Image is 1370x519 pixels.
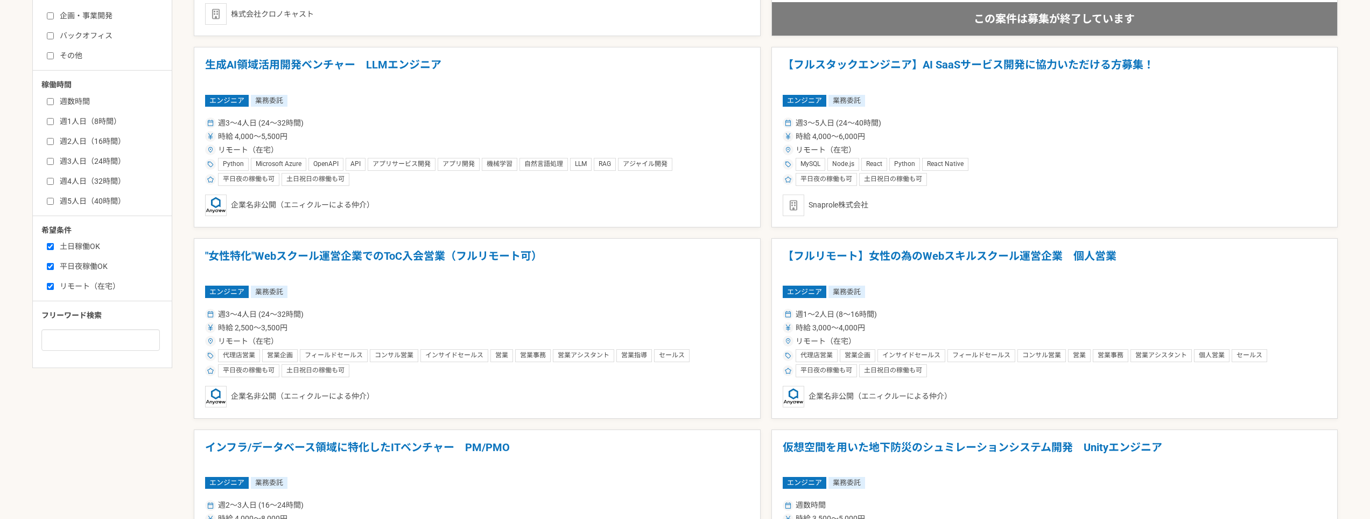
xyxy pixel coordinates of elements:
[205,3,227,25] img: default_org_logo-42cde973f59100197ec2c8e796e4974ac8490bb5b08a0eb061ff975e4574aa76.png
[845,351,870,360] span: 営業企画
[621,351,647,360] span: 営業指導
[783,95,826,107] span: エンジニア
[47,96,171,107] label: 週数時間
[783,477,826,489] span: エンジニア
[772,2,1338,36] div: この案件は募集が終了しています
[218,322,287,334] span: 時給 2,500〜3,500円
[47,158,54,165] input: 週3人日（24時間）
[785,176,791,183] img: ico_star-c4f7eedc.svg
[425,351,483,360] span: インサイドセールス
[47,281,171,292] label: リモート（在宅）
[927,160,964,169] span: React Native
[495,351,508,360] span: 営業
[796,500,826,511] span: 週数時間
[207,352,214,359] img: ico_tag-f97210f0.svg
[1135,351,1187,360] span: 営業アシスタント
[207,311,214,317] img: ico_calendar-4541a85f.svg
[785,147,791,153] img: ico_location_pin-352ac629.svg
[207,176,214,183] img: ico_star-c4f7eedc.svg
[575,160,587,169] span: LLM
[207,147,214,153] img: ico_location_pin-352ac629.svg
[305,351,363,360] span: フィールドセールス
[207,324,214,331] img: ico_currency_yen-76ea2c4c.svg
[41,81,72,89] span: 稼働時間
[47,196,171,207] label: 週5人日（40時間）
[558,351,609,360] span: 営業アシスタント
[47,138,54,145] input: 週2人日（16時間）
[783,250,1327,277] h1: 【フルリモート】女性の為のWebスキルスクール運営企業 個人営業
[659,351,685,360] span: セールス
[442,160,475,169] span: アプリ開発
[218,364,279,377] div: 平日夜の稼働も可
[375,351,413,360] span: コンサル営業
[47,118,54,125] input: 週1人日（8時間）
[373,160,431,169] span: アプリサービス開発
[47,98,54,105] input: 週数時間
[207,161,214,168] img: ico_tag-f97210f0.svg
[785,120,791,126] img: ico_calendar-4541a85f.svg
[218,500,304,511] span: 週2〜3人日 (16〜24時間)
[783,441,1327,468] h1: 仮想空間を用いた地下防災のシュミレーションシステム開発 Unityエンジニア
[859,173,927,186] div: 土日祝日の稼働も可
[785,352,791,359] img: ico_tag-f97210f0.svg
[205,441,749,468] h1: インフラ/データベース領域に特化したITベンチャー PM/PMO
[205,58,749,86] h1: 生成AI領域活用開発ベンチャー LLMエンジニア
[350,160,361,169] span: API
[487,160,512,169] span: 機械学習
[783,195,1327,216] div: Snaprole株式会社
[47,136,171,147] label: 週2人日（16時間）
[205,195,227,216] img: logo_text_blue_01.png
[832,160,854,169] span: Node.js
[796,144,856,156] span: リモート（在宅）
[205,195,749,216] div: 企業名非公開（エニィクルーによる仲介）
[207,502,214,509] img: ico_calendar-4541a85f.svg
[205,386,749,407] div: 企業名非公開（エニィクルーによる仲介）
[47,116,171,127] label: 週1人日（8時間）
[785,338,791,344] img: ico_location_pin-352ac629.svg
[313,160,339,169] span: OpenAPI
[800,160,820,169] span: MySQL
[1022,351,1061,360] span: コンサル営業
[47,198,54,205] input: 週5人日（40時間）
[828,477,865,489] span: 業務委託
[205,386,227,407] img: logo_text_blue_01.png
[785,324,791,331] img: ico_currency_yen-76ea2c4c.svg
[859,364,927,377] div: 土日祝日の稼働も可
[267,351,293,360] span: 営業企画
[218,309,304,320] span: 週3〜4人日 (24〜32時間)
[207,133,214,140] img: ico_currency_yen-76ea2c4c.svg
[800,351,833,360] span: 代理店営業
[47,32,54,39] input: バックオフィス
[599,160,611,169] span: RAG
[47,156,171,167] label: 週3人日（24時間）
[785,161,791,168] img: ico_tag-f97210f0.svg
[47,12,54,19] input: 企画・事業開発
[783,195,804,216] img: default_org_logo-42cde973f59100197ec2c8e796e4974ac8490bb5b08a0eb061ff975e4574aa76.png
[47,176,171,187] label: 週4人日（32時間）
[952,351,1010,360] span: フィールドセールス
[783,286,826,297] span: エンジニア
[251,286,287,297] span: 業務委託
[1098,351,1123,360] span: 営業事務
[47,263,54,270] input: 平日夜稼働OK
[205,477,249,489] span: エンジニア
[866,160,882,169] span: React
[47,261,171,272] label: 平日夜稼働OK
[796,322,865,334] span: 時給 3,000〜4,000円
[796,131,865,142] span: 時給 4,000〜6,000円
[207,120,214,126] img: ico_calendar-4541a85f.svg
[1199,351,1225,360] span: 個人営業
[894,160,915,169] span: Python
[785,502,791,509] img: ico_calendar-4541a85f.svg
[218,144,278,156] span: リモート（在宅）
[282,173,349,186] div: 土日祝日の稼働も可
[785,368,791,374] img: ico_star-c4f7eedc.svg
[47,10,171,22] label: 企画・事業開発
[47,243,54,250] input: 土日稼働OK
[783,58,1327,86] h1: 【フルスタックエンジニア】AI SaaSサービス開発に協力いただける方募集！
[796,173,857,186] div: 平日夜の稼働も可
[218,336,278,347] span: リモート（在宅）
[223,351,255,360] span: 代理店営業
[205,286,249,297] span: エンジニア
[796,309,877,320] span: 週1〜2人日 (8〜16時間)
